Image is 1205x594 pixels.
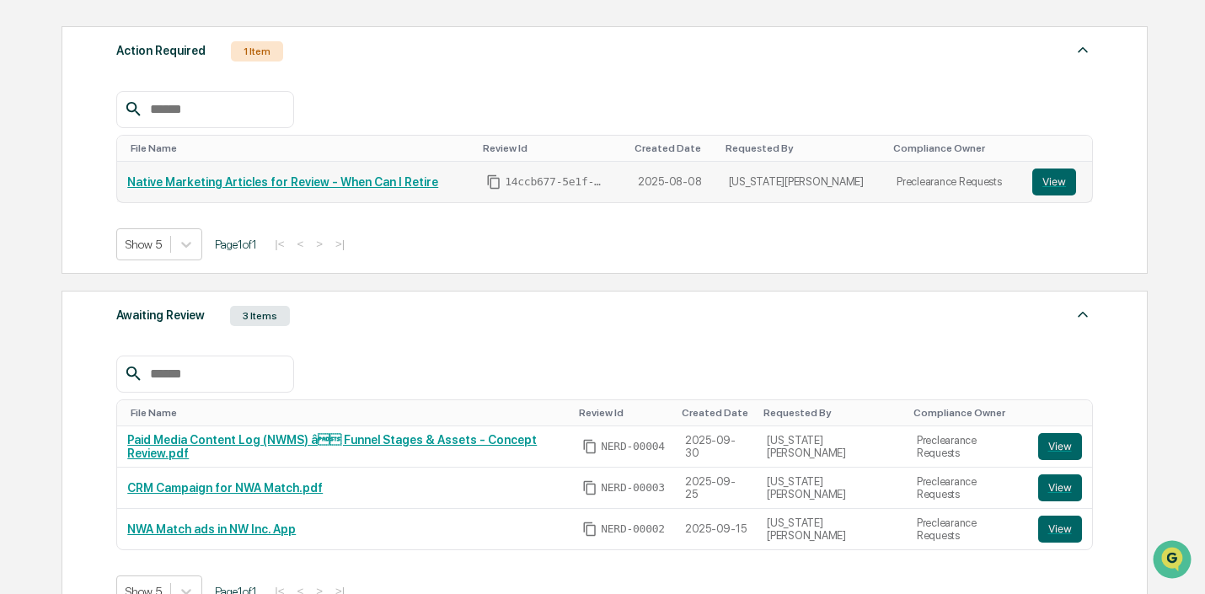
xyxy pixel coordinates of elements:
[505,175,606,189] span: 14ccb677-5e1f-45b0-bfab-58f173d49acd
[582,439,597,454] span: Copy Id
[675,509,757,549] td: 2025-09-15
[601,440,665,453] span: NERD-00004
[486,174,501,190] span: Copy Id
[119,285,204,298] a: Powered byPylon
[270,237,289,251] button: |<
[1032,169,1076,195] button: View
[601,481,665,495] span: NERD-00003
[17,246,30,260] div: 🔎
[907,468,1027,509] td: Preclearance Requests
[10,238,113,268] a: 🔎Data Lookup
[483,142,621,154] div: Toggle SortBy
[127,175,438,189] a: Native Marketing Articles for Review - When Can I Retire
[582,480,597,495] span: Copy Id
[757,468,907,509] td: [US_STATE][PERSON_NAME]
[907,426,1027,468] td: Preclearance Requests
[719,162,886,202] td: [US_STATE][PERSON_NAME]
[292,237,308,251] button: <
[763,407,900,419] div: Toggle SortBy
[893,142,1015,154] div: Toggle SortBy
[726,142,880,154] div: Toggle SortBy
[330,237,350,251] button: >|
[1073,40,1093,60] img: caret
[682,407,750,419] div: Toggle SortBy
[675,468,757,509] td: 2025-09-25
[10,206,115,236] a: 🖐️Preclearance
[757,426,907,468] td: [US_STATE][PERSON_NAME]
[131,142,469,154] div: Toggle SortBy
[1038,474,1082,501] button: View
[57,129,276,146] div: Start new chat
[57,146,213,159] div: We're available if you need us!
[907,509,1027,549] td: Preclearance Requests
[139,212,209,229] span: Attestations
[582,522,597,537] span: Copy Id
[1036,142,1084,154] div: Toggle SortBy
[913,407,1020,419] div: Toggle SortBy
[601,522,665,536] span: NERD-00002
[34,244,106,261] span: Data Lookup
[168,286,204,298] span: Pylon
[127,433,537,460] a: Paid Media Content Log (NWMS) â Funnel Stages & Assets - Concept Review.pdf
[1151,538,1197,584] iframe: Open customer support
[1042,407,1085,419] div: Toggle SortBy
[127,481,323,495] a: CRM Campaign for NWA Match.pdf
[311,237,328,251] button: >
[115,206,216,236] a: 🗄️Attestations
[17,214,30,227] div: 🖐️
[628,162,719,202] td: 2025-08-08
[17,35,307,62] p: How can we help?
[122,214,136,227] div: 🗄️
[886,162,1022,202] td: Preclearance Requests
[34,212,109,229] span: Preclearance
[287,134,307,154] button: Start new chat
[1038,516,1082,543] button: View
[116,40,206,62] div: Action Required
[1038,433,1082,460] button: View
[215,238,257,251] span: Page 1 of 1
[675,426,757,468] td: 2025-09-30
[757,509,907,549] td: [US_STATE][PERSON_NAME]
[635,142,712,154] div: Toggle SortBy
[231,41,283,62] div: 1 Item
[127,522,296,536] a: NWA Match ads in NW Inc. App
[131,407,565,419] div: Toggle SortBy
[17,129,47,159] img: 1746055101610-c473b297-6a78-478c-a979-82029cc54cd1
[1073,304,1093,324] img: caret
[579,407,668,419] div: Toggle SortBy
[230,306,290,326] div: 3 Items
[1032,169,1081,195] a: View
[116,304,205,326] div: Awaiting Review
